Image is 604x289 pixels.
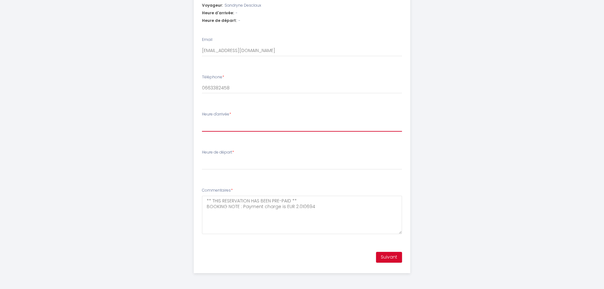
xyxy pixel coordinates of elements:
span: Sandryne Desclaux [224,3,261,9]
span: Heure d'arrivée: [202,10,234,16]
label: Heure d'arrivée [202,111,231,117]
label: Heure de départ [202,149,234,155]
label: Téléphone [202,74,224,80]
label: Commentaires [202,187,233,194]
span: - [238,18,240,24]
button: Suivant [376,252,402,263]
label: Email [202,37,212,43]
span: Heure de départ: [202,18,237,24]
span: - [236,10,237,16]
span: Voyageur: [202,3,223,9]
